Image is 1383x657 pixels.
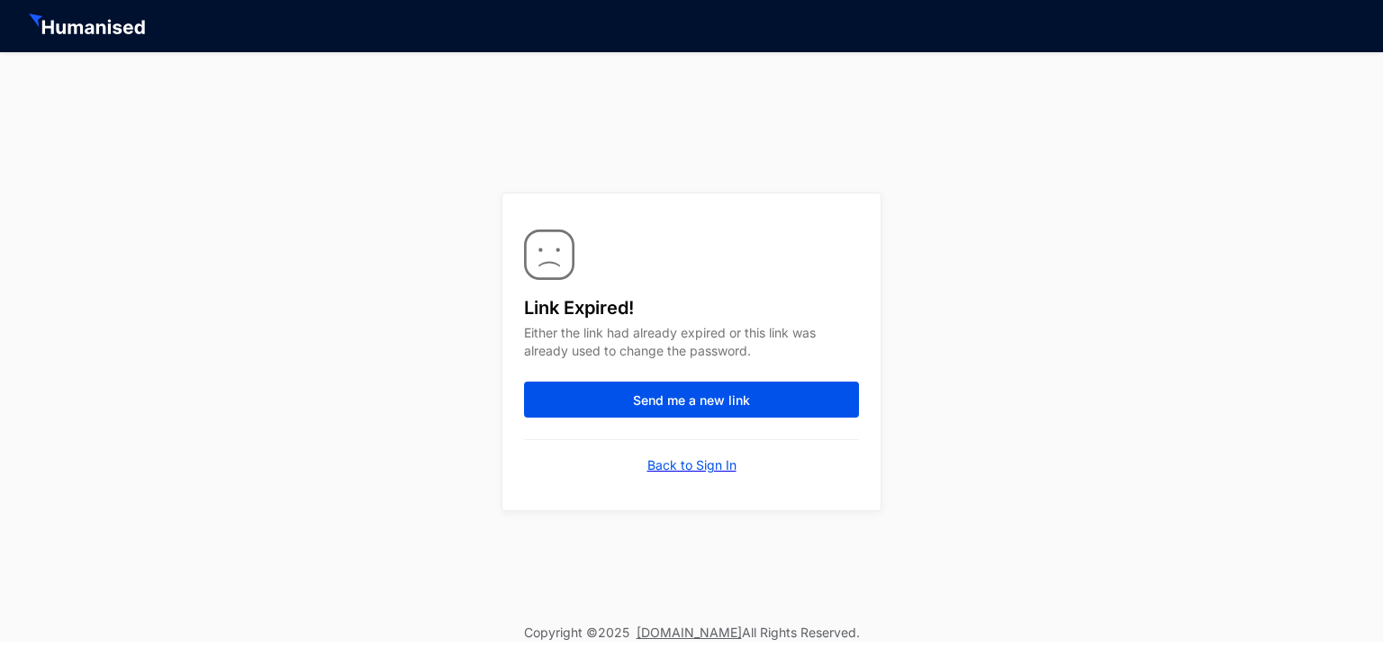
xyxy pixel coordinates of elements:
[633,391,750,409] span: Send me a new link
[524,320,859,382] p: Either the link had already expired or this link was already used to change the password.
[524,624,860,642] p: Copyright © 2025 All Rights Reserved.
[524,281,859,320] p: Link Expired!
[29,13,149,39] img: HeaderHumanisedNameIcon.51e74e20af0cdc04d39a069d6394d6d9.svg
[637,625,742,640] a: [DOMAIN_NAME]
[524,229,574,281] img: Fill.c2c78656d2238c925e30ee38ab38b942.svg
[524,382,859,418] button: Send me a new link
[647,456,737,474] a: Back to Sign In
